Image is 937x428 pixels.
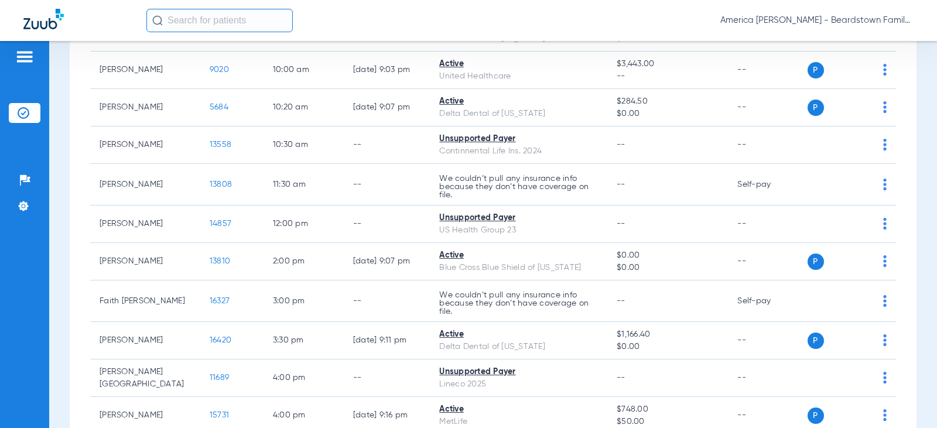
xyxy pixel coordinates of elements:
[883,409,887,421] img: group-dot-blue.svg
[264,126,344,164] td: 10:30 AM
[264,280,344,322] td: 3:00 PM
[617,108,719,120] span: $0.00
[617,374,625,382] span: --
[344,322,430,359] td: [DATE] 9:11 PM
[617,249,719,262] span: $0.00
[439,58,598,70] div: Active
[264,206,344,243] td: 12:00 PM
[728,322,807,359] td: --
[439,70,598,83] div: United Healthcare
[210,103,228,111] span: 5684
[90,322,200,359] td: [PERSON_NAME]
[439,291,598,316] p: We couldn’t pull any insurance info because they don’t have coverage on file.
[728,243,807,280] td: --
[808,62,824,78] span: P
[210,180,232,189] span: 13808
[210,297,230,305] span: 16327
[439,341,598,353] div: Delta Dental of [US_STATE]
[344,359,430,397] td: --
[344,52,430,89] td: [DATE] 9:03 PM
[439,108,598,120] div: Delta Dental of [US_STATE]
[90,89,200,126] td: [PERSON_NAME]
[439,133,598,145] div: Unsupported Payer
[808,100,824,116] span: P
[90,280,200,322] td: Faith [PERSON_NAME]
[439,224,598,237] div: US Health Group 23
[90,243,200,280] td: [PERSON_NAME]
[23,9,64,29] img: Zuub Logo
[344,243,430,280] td: [DATE] 9:07 PM
[883,372,887,384] img: group-dot-blue.svg
[439,378,598,391] div: Lineco 2025
[439,416,598,428] div: MetLife
[90,52,200,89] td: [PERSON_NAME]
[617,328,719,341] span: $1,166.40
[264,164,344,206] td: 11:30 AM
[439,262,598,274] div: Blue Cross Blue Shield of [US_STATE]
[146,9,293,32] input: Search for patients
[264,243,344,280] td: 2:00 PM
[883,295,887,307] img: group-dot-blue.svg
[90,206,200,243] td: [PERSON_NAME]
[808,408,824,424] span: P
[210,220,231,228] span: 14857
[90,359,200,397] td: [PERSON_NAME] [GEOGRAPHIC_DATA]
[617,180,625,189] span: --
[617,220,625,228] span: --
[883,139,887,150] img: group-dot-blue.svg
[210,66,229,74] span: 9020
[617,341,719,353] span: $0.00
[883,64,887,76] img: group-dot-blue.svg
[728,89,807,126] td: --
[728,206,807,243] td: --
[439,212,598,224] div: Unsupported Payer
[344,126,430,164] td: --
[264,89,344,126] td: 10:20 AM
[617,262,719,274] span: $0.00
[90,126,200,164] td: [PERSON_NAME]
[883,218,887,230] img: group-dot-blue.svg
[439,328,598,341] div: Active
[617,297,625,305] span: --
[439,145,598,157] div: Continnental Life Ins. 2024
[808,254,824,270] span: P
[728,52,807,89] td: --
[152,15,163,26] img: Search Icon
[617,70,719,83] span: --
[15,50,34,64] img: hamburger-icon
[439,366,598,378] div: Unsupported Payer
[617,403,719,416] span: $748.00
[344,280,430,322] td: --
[617,58,719,70] span: $3,443.00
[210,411,229,419] span: 15731
[728,164,807,206] td: Self-pay
[264,322,344,359] td: 3:30 PM
[808,333,824,349] span: P
[210,374,229,382] span: 11689
[90,164,200,206] td: [PERSON_NAME]
[883,101,887,113] img: group-dot-blue.svg
[264,359,344,397] td: 4:00 PM
[210,336,231,344] span: 16420
[883,255,887,267] img: group-dot-blue.svg
[439,174,598,199] p: We couldn’t pull any insurance info because they don’t have coverage on file.
[728,126,807,164] td: --
[617,141,625,149] span: --
[439,249,598,262] div: Active
[210,257,230,265] span: 13810
[439,403,598,416] div: Active
[264,52,344,89] td: 10:00 AM
[728,280,807,322] td: Self-pay
[617,95,719,108] span: $284.50
[883,334,887,346] img: group-dot-blue.svg
[210,141,231,149] span: 13558
[617,416,719,428] span: $50.00
[344,89,430,126] td: [DATE] 9:07 PM
[883,179,887,190] img: group-dot-blue.svg
[439,95,598,108] div: Active
[344,164,430,206] td: --
[720,15,914,26] span: America [PERSON_NAME] - Beardstown Family Dental
[728,359,807,397] td: --
[344,206,430,243] td: --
